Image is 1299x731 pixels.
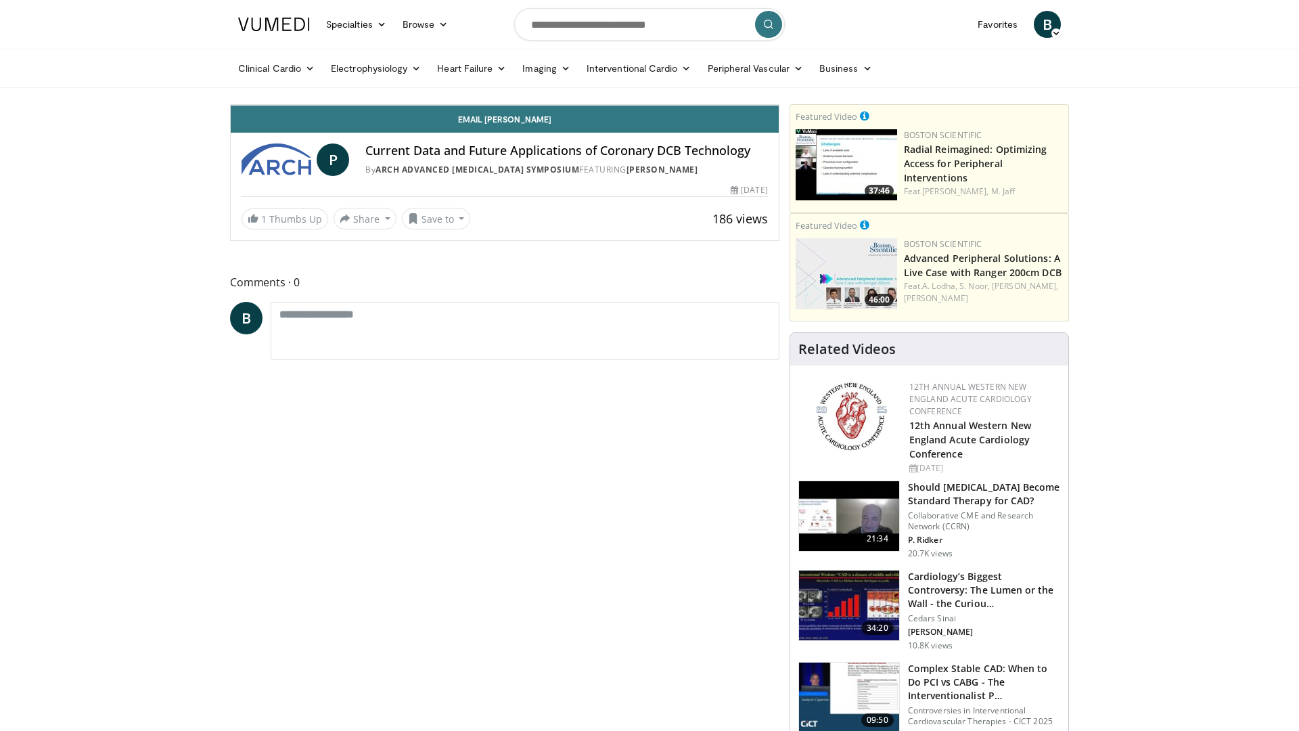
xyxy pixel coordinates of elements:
[365,164,767,176] div: By FEATURING
[799,571,899,641] img: d453240d-5894-4336-be61-abca2891f366.150x105_q85_crop-smart_upscale.jpg
[908,481,1060,508] h3: Should [MEDICAL_DATA] Become Standard Therapy for CAD?
[909,462,1057,474] div: [DATE]
[429,55,514,82] a: Heart Failure
[908,510,1060,532] p: Collaborative CME and Research Network (CCRN)
[814,381,889,452] img: 0954f259-7907-4053-a817-32a96463ecc8.png.150x105_q85_autocrop_double_scale_upscale_version-0.2.png
[904,292,968,304] a: [PERSON_NAME]
[908,548,953,559] p: 20.7K views
[230,55,323,82] a: Clinical Cardio
[578,55,700,82] a: Interventional Cardio
[908,662,1060,703] h3: Complex Stable CAD: When to Do PCI vs CABG - The Interventionalist P…
[904,185,1063,198] div: Feat.
[394,11,457,38] a: Browse
[909,381,1032,417] a: 12th Annual Western New England Acute Cardiology Conference
[904,280,1063,305] div: Feat.
[238,18,310,31] img: VuMedi Logo
[261,213,267,225] span: 1
[970,11,1026,38] a: Favorites
[908,640,953,651] p: 10.8K views
[318,11,394,38] a: Specialties
[317,143,349,176] a: P
[798,570,1060,651] a: 34:20 Cardiology’s Biggest Controversy: The Lumen or the Wall - the Curiou… Cedars Sinai [PERSON_...
[365,143,767,158] h4: Current Data and Future Applications of Coronary DCB Technology
[242,208,328,229] a: 1 Thumbs Up
[700,55,811,82] a: Peripheral Vascular
[626,164,698,175] a: [PERSON_NAME]
[904,143,1047,184] a: Radial Reimagined: Optimizing Access for Peripheral Interventions
[323,55,429,82] a: Electrophysiology
[865,294,894,306] span: 46:00
[959,280,990,292] a: S. Noor,
[796,238,897,309] a: 46:00
[908,705,1060,727] p: Controversies in Interventional Cardiovascular Therapies - CICT 2025
[861,713,894,727] span: 09:50
[334,208,396,229] button: Share
[799,481,899,552] img: eb63832d-2f75-457d-8c1a-bbdc90eb409c.150x105_q85_crop-smart_upscale.jpg
[796,219,857,231] small: Featured Video
[861,621,894,635] span: 34:20
[514,8,785,41] input: Search topics, interventions
[908,570,1060,611] h3: Cardiology’s Biggest Controversy: The Lumen or the Wall - the Curiou…
[798,481,1060,559] a: 21:34 Should [MEDICAL_DATA] Become Standard Therapy for CAD? Collaborative CME and Research Netwo...
[861,532,894,546] span: 21:34
[922,185,988,197] a: [PERSON_NAME],
[992,280,1058,292] a: [PERSON_NAME],
[796,238,897,309] img: af9da20d-90cf-472d-9687-4c089bf26c94.150x105_q85_crop-smart_upscale.jpg
[991,185,1016,197] a: M. Jaff
[922,280,957,292] a: A. Lodha,
[796,110,857,123] small: Featured Video
[231,106,779,133] a: Email [PERSON_NAME]
[798,341,896,357] h4: Related Videos
[402,208,471,229] button: Save to
[231,105,779,106] video-js: Video Player
[908,627,1060,638] p: [PERSON_NAME]
[811,55,880,82] a: Business
[230,273,779,291] span: Comments 0
[904,129,982,141] a: Boston Scientific
[712,211,768,227] span: 186 views
[904,238,982,250] a: Boston Scientific
[908,535,1060,546] p: P. Ridker
[375,164,579,175] a: ARCH Advanced [MEDICAL_DATA] Symposium
[908,613,1060,624] p: Cedars Sinai
[865,185,894,197] span: 37:46
[242,143,311,176] img: ARCH Advanced Revascularization Symposium
[904,252,1062,279] a: Advanced Peripheral Solutions: A Live Case with Ranger 200cm DCB
[514,55,578,82] a: Imaging
[796,129,897,200] img: c038ed19-16d5-403f-b698-1d621e3d3fd1.150x105_q85_crop-smart_upscale.jpg
[796,129,897,200] a: 37:46
[1034,11,1061,38] a: B
[731,184,767,196] div: [DATE]
[230,302,263,334] a: B
[909,419,1031,460] a: 12th Annual Western New England Acute Cardiology Conference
